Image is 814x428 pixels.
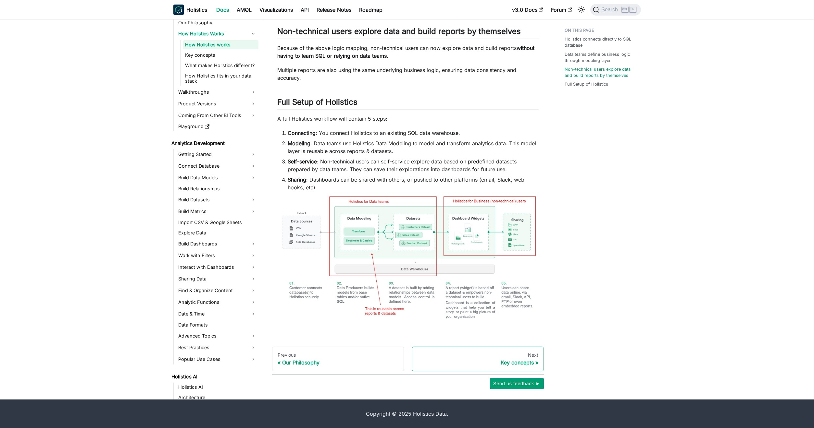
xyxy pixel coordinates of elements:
strong: without having to learn SQL or relying on data teams [277,45,534,59]
a: Holistics connects directly to SQL database [565,36,637,48]
a: Build Metrics [176,206,258,217]
a: AMQL [233,5,256,15]
a: PreviousOur Philosophy [272,347,404,371]
a: v3.0 Docs [508,5,547,15]
a: Build Datasets [176,195,258,205]
strong: Sharing [288,176,306,183]
h2: Full Setup of Holistics [277,97,539,110]
img: Holistics Workflow [277,196,539,329]
a: Sharing Data [176,274,258,284]
a: Our Philosophy [176,18,258,27]
a: Explore Data [176,228,258,237]
div: Next [417,352,538,358]
a: Import CSV & Google Sheets [176,218,258,227]
a: API [297,5,313,15]
a: How Holistics works [183,40,258,49]
a: Holistics AI [169,372,258,381]
button: Search (Ctrl+K) [590,4,641,16]
a: Roadmap [355,5,386,15]
a: Data Formats [176,320,258,329]
a: How Holistics Works [176,29,258,39]
a: How Holistics fits in your data stack [183,71,258,86]
a: Holistics AI [176,383,258,392]
a: Best Practices [176,342,258,353]
a: Work with Filters [176,250,258,261]
a: Date & Time [176,309,258,319]
img: Holistics [173,5,184,15]
a: Product Versions [176,99,258,109]
a: Interact with Dashboards [176,262,258,272]
p: Because of the above logic mapping, non-technical users can now explore data and build reports . [277,44,539,60]
a: Advanced Topics [176,331,258,341]
button: Send us feedback ► [490,378,544,389]
a: Build Dashboards [176,239,258,249]
a: Analytics Development [169,139,258,148]
a: Connect Database [176,161,258,171]
li: : You connect Holistics to an existing SQL data warehouse. [288,129,539,137]
kbd: K [630,6,636,12]
a: NextKey concepts [412,347,544,371]
a: Build Data Models [176,172,258,183]
a: Find & Organize Content [176,285,258,296]
a: Full Setup of Holistics [565,81,608,87]
a: Architecture [176,393,258,402]
strong: Modeling [288,140,310,147]
li: : Dashboards can be shared with others, or pushed to other platforms (email, Slack, web hooks, etc). [288,176,539,191]
div: Copyright © 2025 Holistics Data. [201,410,614,418]
p: A full Holistics workflow will contain 5 steps: [277,115,539,123]
h2: Non-technical users explore data and build reports by themselves [277,27,539,39]
button: Switch between dark and light mode (currently light mode) [576,5,586,15]
a: Forum [547,5,576,15]
a: Popular Use Cases [176,354,258,364]
li: : Data teams use Holistics Data Modeling to model and transform analytics data. This model layer ... [288,139,539,155]
p: Multiple reports are also using the same underlying business logic, ensuring data consistency and... [277,66,539,82]
a: Visualizations [256,5,297,15]
span: Search [599,7,622,13]
a: Build Relationships [176,184,258,193]
a: Coming From Other BI Tools [176,110,258,121]
li: : Non-technical users can self-service explore data based on predefined datasets prepared by data... [288,158,539,173]
nav: Docs pages [272,347,544,371]
div: Our Philosophy [278,359,399,366]
a: HolisticsHolistics [173,5,207,15]
a: Non-technical users explore data and build reports by themselves [565,66,637,78]
div: Previous [278,352,399,358]
strong: Connecting [288,130,316,136]
a: Docs [212,5,233,15]
a: Release Notes [313,5,355,15]
div: Key concepts [417,359,538,366]
span: Send us feedback ► [493,379,541,388]
a: Getting Started [176,149,258,160]
a: Data teams define business logic through modeling layer [565,51,637,64]
b: Holistics [186,6,207,14]
a: Key concepts [183,51,258,60]
strong: Self-service [288,158,317,165]
a: Playground [176,122,258,131]
a: Analytic Functions [176,297,258,307]
a: What makes Holistics different? [183,61,258,70]
a: Walkthroughs [176,87,258,97]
